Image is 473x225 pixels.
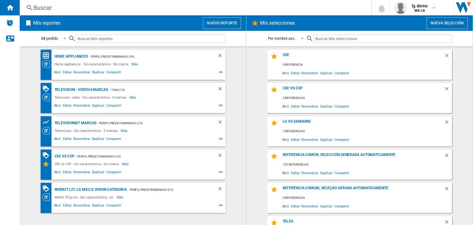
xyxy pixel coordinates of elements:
[334,135,350,144] span: Compartir
[62,202,72,210] span: Editar
[281,161,452,169] div: 135 referencias
[72,169,91,177] span: Renombrar
[62,103,72,110] span: Editar
[53,169,62,177] span: Abrir
[394,2,407,14] img: profile.jpg
[108,86,205,94] div: - TOUS (14)
[217,53,225,60] div: Borrar
[301,102,319,110] span: Renombrar
[319,135,334,144] span: Duplicar
[217,153,225,160] div: Borrar
[290,135,301,144] span: Editar
[53,160,122,168] div: C5E vs C5P - Sin característica - Sin marca
[72,136,91,143] span: Renombrar
[53,186,127,194] div: Workit lfl lg mx/LG vision categoria
[96,119,205,127] div: - Perfil predeterminado (14)
[301,169,319,177] span: Renombrar
[33,3,355,12] div: Buscar
[301,135,319,144] span: Renombrar
[319,202,334,210] span: Duplicar
[76,35,225,43] input: Buscar Mis reportes
[281,94,452,102] div: 3 referencias
[42,85,53,93] div: Matriz de PROMOCIONES
[281,202,290,210] span: Abrir
[42,118,53,126] div: Gráfico de precios y número de ofertas por retailer
[334,69,350,77] span: Compartir
[122,160,130,168] span: Más
[53,194,117,201] div: Workit lfl lg mx - Sin característica - LG
[42,152,53,159] div: Matriz de PROMOCIONES
[319,102,334,110] span: Duplicar
[334,169,350,177] span: Compartir
[42,94,53,101] div: Visión Categoría
[319,169,334,177] span: Duplicar
[62,69,72,77] span: Editar
[130,94,137,101] span: Más
[91,169,105,177] span: Duplicar
[414,9,425,13] b: MX LG
[53,119,96,127] div: Televisions/7 marcas
[131,60,139,68] span: Más
[53,103,62,110] span: Abrir
[53,136,62,143] span: Abrir
[444,86,452,94] div: Borrar
[53,153,75,160] div: C5E vs C5P
[268,36,296,41] div: Por nombre asc.
[42,160,53,168] div: Mis Selecciones
[72,69,91,77] span: Renombrar
[203,17,241,29] button: Nuevo reporte
[281,186,444,194] div: Referência comum, seleção gerada automaticamente
[281,194,452,202] div: 9 referencias
[75,153,205,160] div: - Perfil predeterminado (14)
[53,69,62,77] span: Abrir
[42,52,53,59] div: Matriz de precios
[127,186,205,194] div: - Perfil predeterminado (14)
[105,202,122,210] span: Compartir
[6,19,14,27] img: alerts-logo.svg
[91,69,105,77] span: Duplicar
[88,53,205,60] div: - Perfil predeterminado (14)
[281,169,290,177] span: Abrir
[281,119,444,128] div: LG vs Samsung
[62,169,72,177] span: Editar
[281,135,290,144] span: Abrir
[53,60,131,68] div: Home appliances - Sin característica - Sin marca
[53,53,88,60] div: Home appliances
[53,86,108,94] div: Television - video/4 marcas
[444,119,452,128] div: Borrar
[72,103,91,110] span: Renombrar
[319,69,334,77] span: Duplicar
[105,103,122,110] span: Compartir
[301,69,319,77] span: Renombrar
[281,102,290,110] span: Abrir
[281,128,452,135] div: 7 referencias
[217,119,225,127] div: Borrar
[313,35,452,43] input: Buscar Mis selecciones
[334,102,350,110] span: Compartir
[42,185,53,193] div: Matriz de PROMOCIONES
[444,53,452,61] div: Borrar
[42,127,53,134] div: Visión Categoría
[281,53,444,61] div: C5E
[117,194,124,201] span: Más
[290,202,301,210] span: Editar
[105,69,122,77] span: Compartir
[281,61,452,69] div: 0 referencia
[105,136,122,143] span: Compartir
[334,202,350,210] span: Compartir
[217,186,225,194] div: Borrar
[290,102,301,110] span: Editar
[42,60,53,68] div: Visión Categoría
[91,136,105,143] span: Duplicar
[32,17,62,29] h2: Mis reportes
[427,17,468,29] button: Nueva selección
[412,3,428,9] span: lg demo
[105,169,122,177] span: Compartir
[53,202,62,210] span: Abrir
[91,103,105,110] span: Duplicar
[290,169,301,177] span: Editar
[91,202,105,210] span: Duplicar
[259,17,296,29] h2: Mis selecciones
[281,69,290,77] span: Abrir
[72,202,91,210] span: Renombrar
